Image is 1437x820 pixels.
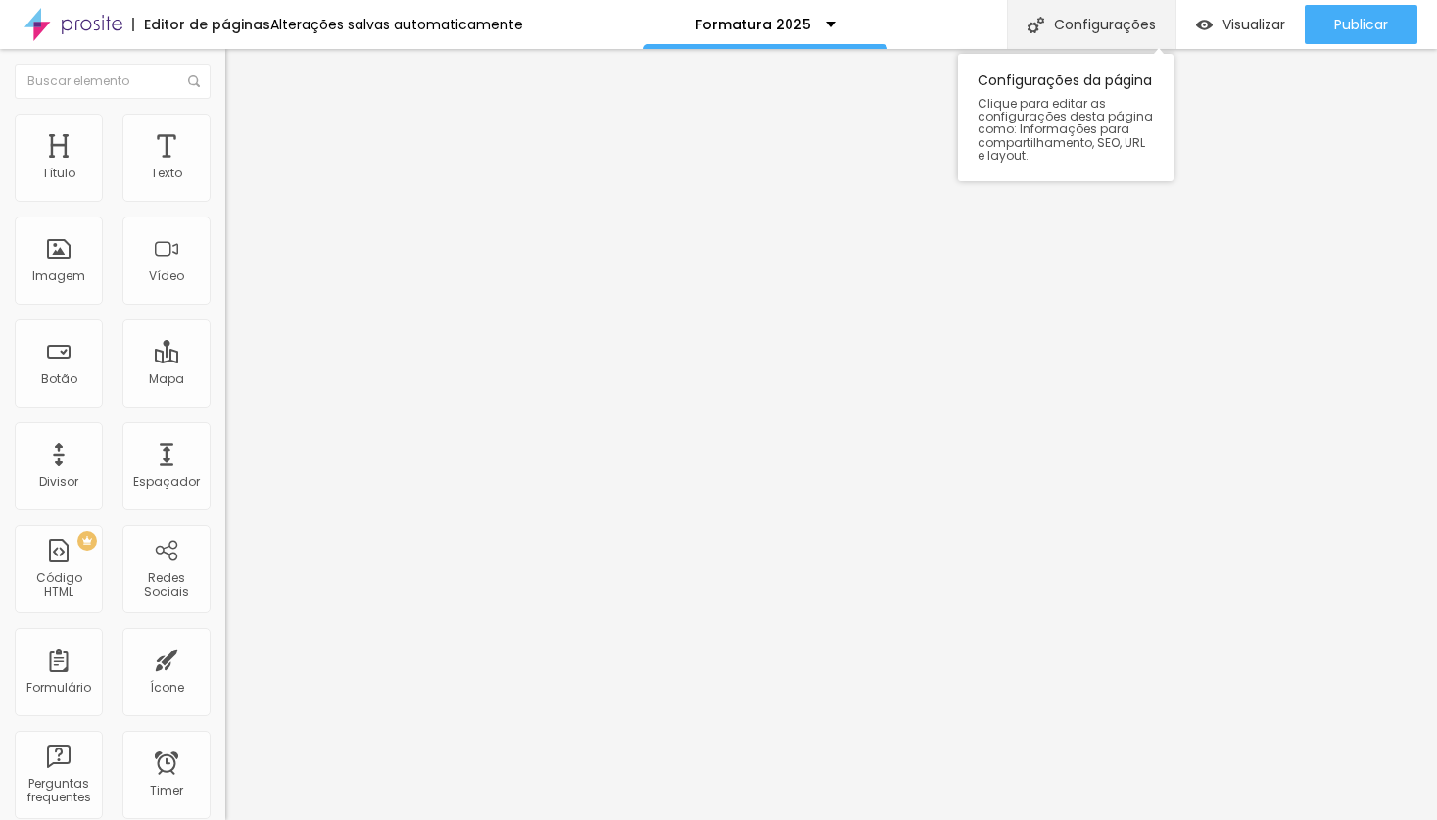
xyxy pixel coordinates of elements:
span: Visualizar [1222,17,1285,32]
div: Divisor [39,475,78,489]
div: Alterações salvas automaticamente [270,18,523,31]
div: Imagem [32,269,85,283]
div: Vídeo [149,269,184,283]
button: Visualizar [1176,5,1305,44]
div: Redes Sociais [127,571,205,600]
div: Botão [41,372,77,386]
div: Perguntas frequentes [20,777,97,805]
button: Publicar [1305,5,1417,44]
div: Editor de páginas [132,18,270,31]
div: Código HTML [20,571,97,600]
div: Ícone [150,681,184,695]
div: Configurações da página [958,54,1174,181]
span: Publicar [1334,17,1388,32]
img: Icone [188,75,200,87]
p: Formatura 2025 [695,18,811,31]
div: Espaçador [133,475,200,489]
div: Mapa [149,372,184,386]
img: view-1.svg [1196,17,1213,33]
span: Clique para editar as configurações desta página como: Informações para compartilhamento, SEO, UR... [978,97,1154,162]
img: Icone [1028,17,1044,33]
input: Buscar elemento [15,64,211,99]
iframe: Editor [225,49,1437,820]
div: Formulário [26,681,91,695]
div: Texto [151,167,182,180]
div: Timer [150,784,183,797]
div: Título [42,167,75,180]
